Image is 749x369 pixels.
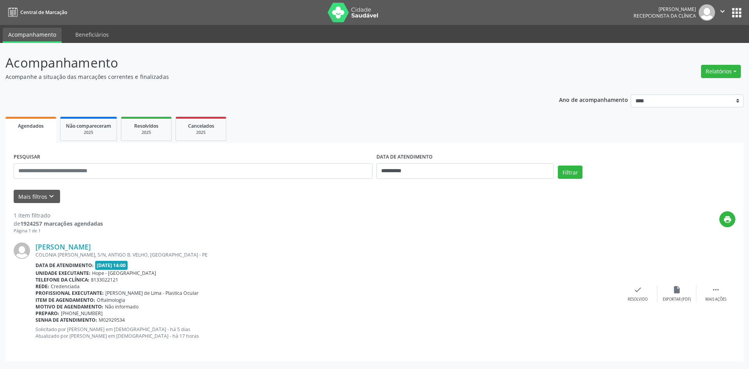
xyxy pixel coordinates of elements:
[5,6,67,19] a: Central de Marcação
[730,6,744,20] button: apps
[718,7,727,16] i: 
[35,262,94,269] b: Data de atendimento:
[628,297,648,302] div: Resolvido
[3,28,62,43] a: Acompanhamento
[35,242,91,251] a: [PERSON_NAME]
[20,220,103,227] strong: 1924257 marcações agendadas
[92,270,156,276] span: Hope - [GEOGRAPHIC_DATA]
[558,166,582,179] button: Filtrar
[20,9,67,16] span: Central de Marcação
[699,4,715,21] img: img
[105,290,199,296] span: [PERSON_NAME] de Lima - Plastica Ocular
[376,151,433,163] label: DATA DE ATENDIMENTO
[181,130,220,135] div: 2025
[634,285,642,294] i: check
[5,53,522,73] p: Acompanhamento
[51,283,80,290] span: Credenciada
[663,297,691,302] div: Exportar (PDF)
[14,242,30,259] img: img
[14,190,60,203] button: Mais filtroskeyboard_arrow_down
[673,285,681,294] i: insert_drive_file
[35,290,104,296] b: Profissional executante:
[712,285,720,294] i: 
[35,270,91,276] b: Unidade executante:
[705,297,726,302] div: Mais ações
[47,192,56,201] i: keyboard_arrow_down
[70,28,114,41] a: Beneficiários
[701,65,741,78] button: Relatórios
[14,211,103,219] div: 1 item filtrado
[5,73,522,81] p: Acompanhe a situação das marcações correntes e finalizadas
[134,123,158,129] span: Resolvidos
[66,130,111,135] div: 2025
[559,94,628,104] p: Ano de acompanhamento
[35,317,97,323] b: Senha de atendimento:
[723,215,732,224] i: print
[18,123,44,129] span: Agendados
[91,276,118,283] span: 8133022121
[14,151,40,163] label: PESQUISAR
[715,4,730,21] button: 
[35,303,103,310] b: Motivo de agendamento:
[95,261,128,270] span: [DATE] 14:00
[634,6,696,12] div: [PERSON_NAME]
[14,228,103,234] div: Página 1 de 1
[634,12,696,19] span: Recepcionista da clínica
[35,310,59,317] b: Preparo:
[66,123,111,129] span: Não compareceram
[127,130,166,135] div: 2025
[35,326,618,339] p: Solicitado por [PERSON_NAME] em [DEMOGRAPHIC_DATA] - há 5 dias Atualizado por [PERSON_NAME] em [D...
[719,211,735,227] button: print
[99,317,125,323] span: M02929534
[35,276,89,283] b: Telefone da clínica:
[97,297,125,303] span: Oftalmologia
[35,297,95,303] b: Item de agendamento:
[35,251,618,258] div: COLONIA [PERSON_NAME], S/N, ANTIGO B. VELHO, [GEOGRAPHIC_DATA] - PE
[35,283,49,290] b: Rede:
[61,310,103,317] span: [PHONE_NUMBER]
[105,303,138,310] span: Não informado
[14,219,103,228] div: de
[188,123,214,129] span: Cancelados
